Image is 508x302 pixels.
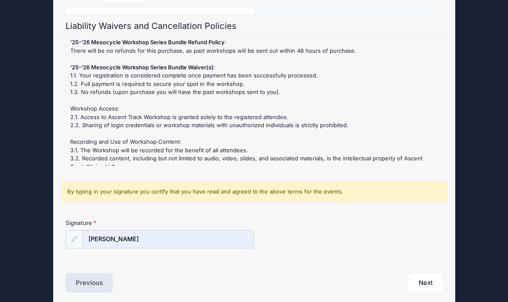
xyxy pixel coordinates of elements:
[70,64,214,71] strong: '25-'26 Mesocycle Workshop Series Bundle Waiver(s)
[70,39,225,46] strong: '25-'26 Mesocycle Workshop Series Bundle Refund Policy
[66,21,443,31] h2: Liability Waivers and Cancellation Policies
[408,273,443,293] button: Next
[61,182,447,202] div: By typing in your signature you certify that you have read and agreed to the above terms for the ...
[66,273,113,293] button: Previous
[83,230,254,248] input: Enter first and last name
[66,38,442,166] div: : There will be no refunds for this purchase, as past workshops will be sent out within 48 hours ...
[66,219,160,227] label: Signature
